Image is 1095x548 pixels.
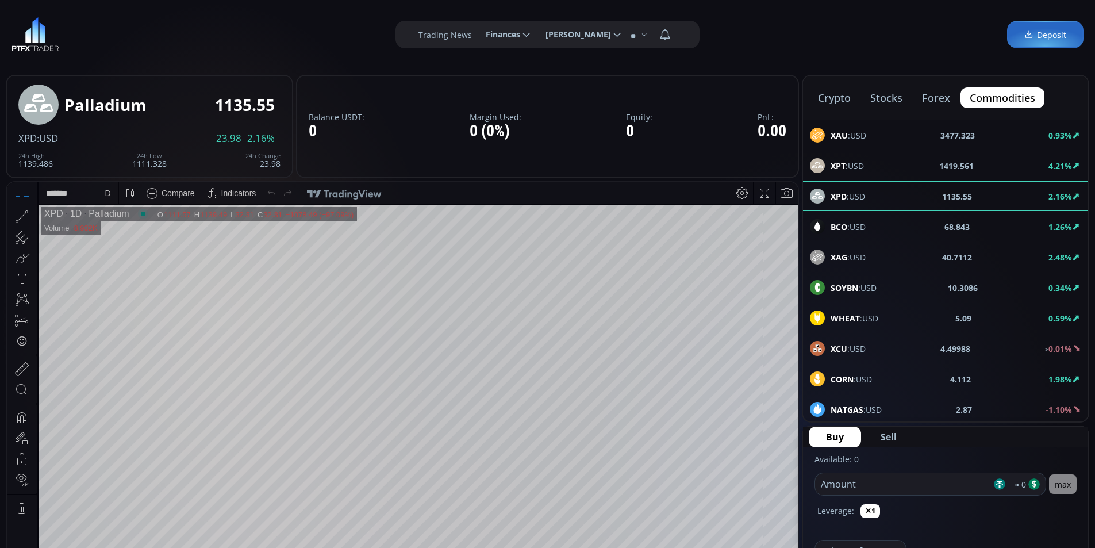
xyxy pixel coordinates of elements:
[940,129,975,141] b: 3477.323
[942,251,972,263] b: 40.7112
[1048,313,1072,324] b: 0.59%
[860,504,880,518] button: ✕1
[309,113,364,121] label: Balance USDT:
[470,113,521,121] label: Margin Used:
[1046,404,1072,415] b: -1.10%
[309,122,364,140] div: 0
[151,28,157,37] div: O
[75,462,86,472] div: 3m
[132,152,167,159] div: 24h Low
[814,454,859,465] label: Available: 0
[656,456,719,478] button: 13:27:52 (UTC)
[193,28,220,37] div: 1139.49
[746,456,765,478] div: Toggle Log Scale
[826,430,844,444] span: Buy
[831,312,878,324] span: :USD
[67,41,90,50] div: 8.932K
[831,343,847,354] b: XCU
[37,41,62,50] div: Volume
[26,429,32,444] div: Hide Drawings Toolbar
[948,282,978,294] b: 10.3086
[944,221,970,233] b: 68.843
[187,28,193,37] div: H
[1048,160,1072,171] b: 4.21%
[1007,21,1084,48] a: Deposit
[831,343,866,355] span: :USD
[256,28,275,37] div: 32.31
[18,132,37,145] span: XPD
[94,462,105,472] div: 1m
[769,462,785,472] div: auto
[940,343,970,355] b: 4.49988
[418,29,472,41] label: Trading News
[478,23,520,46] span: Finances
[470,122,521,140] div: 0 (0%)
[247,133,275,144] span: 2.16%
[1011,478,1026,490] span: ≈ 0
[56,26,75,37] div: 1D
[831,130,848,141] b: XAU
[939,160,974,172] b: 1419.561
[41,462,50,472] div: 5y
[157,28,184,37] div: 1111.57
[881,430,897,444] span: Sell
[809,427,861,447] button: Buy
[831,404,863,415] b: NATGAS
[863,427,914,447] button: Sell
[154,456,172,478] div: Go to
[64,96,147,114] div: Palladium
[113,462,122,472] div: 5d
[831,313,860,324] b: WHEAT
[1048,282,1072,293] b: 0.34%
[913,87,959,108] button: forex
[817,505,854,517] label: Leverage:
[1048,221,1072,232] b: 1.26%
[861,87,912,108] button: stocks
[1048,343,1072,354] b: 0.01%
[956,404,972,416] b: 2.87
[537,23,611,46] span: [PERSON_NAME]
[960,87,1044,108] button: commodities
[1024,29,1066,41] span: Deposit
[18,152,53,168] div: 1139.486
[730,456,746,478] div: Toggle Percentage
[251,28,256,37] div: C
[950,373,971,385] b: 4.112
[10,154,20,164] div: 
[216,133,241,144] span: 23.98
[245,152,281,168] div: 23.98
[660,462,715,472] span: 13:27:52 (UTC)
[750,462,761,472] div: log
[626,122,652,140] div: 0
[131,26,141,37] div: Market open
[228,28,247,37] div: 32.31
[626,113,652,121] label: Equity:
[245,152,281,159] div: 24h Change
[214,6,249,16] div: Indicators
[98,6,103,16] div: D
[37,26,56,37] div: XPD
[831,282,877,294] span: :USD
[155,6,188,16] div: Compare
[809,87,860,108] button: crypto
[831,129,866,141] span: :USD
[11,17,59,52] img: LOGO
[1048,252,1072,263] b: 2.48%
[758,113,786,121] label: PnL:
[758,122,786,140] div: 0.00
[279,28,347,37] div: −1078.49 (−97.09%)
[18,152,53,159] div: 24h High
[765,456,789,478] div: Toggle Auto Scale
[215,96,275,114] div: 1135.55
[831,160,846,171] b: XPT
[831,252,847,263] b: XAG
[831,221,866,233] span: :USD
[831,282,858,293] b: SOYBN
[1048,130,1072,141] b: 0.93%
[75,26,122,37] div: Palladium
[132,152,167,168] div: 1111.328
[1044,344,1048,354] span: >
[130,462,139,472] div: 1d
[831,251,866,263] span: :USD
